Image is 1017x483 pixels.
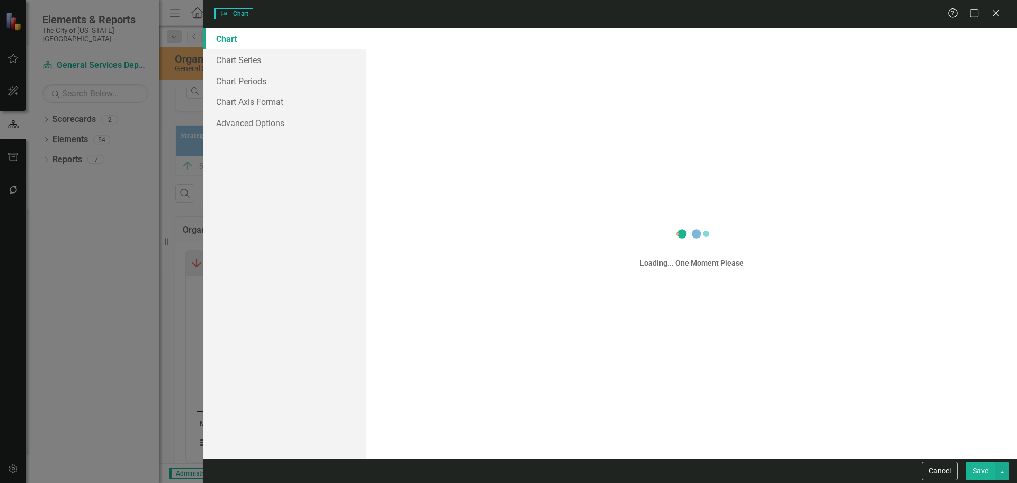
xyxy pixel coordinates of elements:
[203,112,366,134] a: Advanced Options
[203,71,366,92] a: Chart Periods
[214,8,253,19] span: Chart
[203,49,366,71] a: Chart Series
[922,462,958,480] button: Cancel
[640,258,744,268] div: Loading... One Moment Please
[203,28,366,49] a: Chart
[966,462,995,480] button: Save
[203,91,366,112] a: Chart Axis Format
